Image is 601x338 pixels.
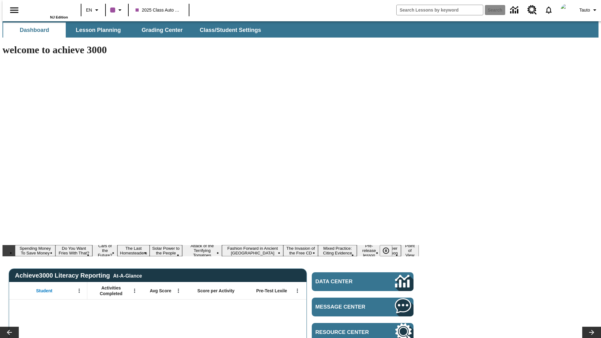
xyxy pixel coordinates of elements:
[150,245,182,256] button: Slide 5 Solar Power to the People
[86,7,92,13] span: EN
[5,1,23,19] button: Open side menu
[117,245,150,256] button: Slide 4 The Last Homesteaders
[222,245,283,256] button: Slide 7 Fashion Forward in Ancient Rome
[582,327,601,338] button: Lesson carousel, Next
[74,286,84,295] button: Open Menu
[130,286,139,295] button: Open Menu
[76,27,121,34] span: Lesson Planning
[312,272,414,291] a: Data Center
[312,298,414,316] a: Message Center
[3,21,598,38] div: SubNavbar
[36,288,52,294] span: Student
[318,245,357,256] button: Slide 9 Mixed Practice: Citing Evidence
[397,5,483,15] input: search field
[3,44,419,56] h1: welcome to achieve 3000
[200,27,261,34] span: Class/Student Settings
[3,23,66,38] button: Dashboard
[67,23,130,38] button: Lesson Planning
[15,245,55,256] button: Slide 1 Spending Money To Save Money
[90,285,132,296] span: Activities Completed
[50,15,68,19] span: NJ Edition
[27,2,68,19] div: Home
[283,245,318,256] button: Slide 8 The Invasion of the Free CD
[357,243,381,259] button: Slide 10 Pre-release lesson
[316,329,376,335] span: Resource Center
[92,243,117,259] button: Slide 3 Cars of the Future?
[15,272,142,279] span: Achieve3000 Literacy Reporting
[174,286,183,295] button: Open Menu
[27,3,68,15] a: Home
[141,27,182,34] span: Grading Center
[150,288,171,294] span: Avg Score
[198,288,235,294] span: Score per Activity
[316,279,374,285] span: Data Center
[380,245,398,256] div: Pause
[401,243,419,259] button: Slide 12 Point of View
[83,4,103,16] button: Language: EN, Select a language
[195,23,266,38] button: Class/Student Settings
[316,304,376,310] span: Message Center
[557,2,577,18] button: Select a new avatar
[524,2,541,18] a: Resource Center, Will open in new tab
[113,272,142,279] div: At-A-Glance
[55,245,93,256] button: Slide 2 Do You Want Fries With That?
[108,4,126,16] button: Class color is purple. Change class color
[380,245,392,256] button: Pause
[577,4,601,16] button: Profile/Settings
[20,27,49,34] span: Dashboard
[506,2,524,19] a: Data Center
[256,288,287,294] span: Pre-Test Lexile
[182,243,222,259] button: Slide 6 Attack of the Terrifying Tomatoes
[293,286,302,295] button: Open Menu
[136,7,182,13] span: 2025 Class Auto Grade 13
[579,7,590,13] span: Tauto
[3,23,267,38] div: SubNavbar
[541,2,557,18] a: Notifications
[131,23,193,38] button: Grading Center
[561,4,573,16] img: Avatar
